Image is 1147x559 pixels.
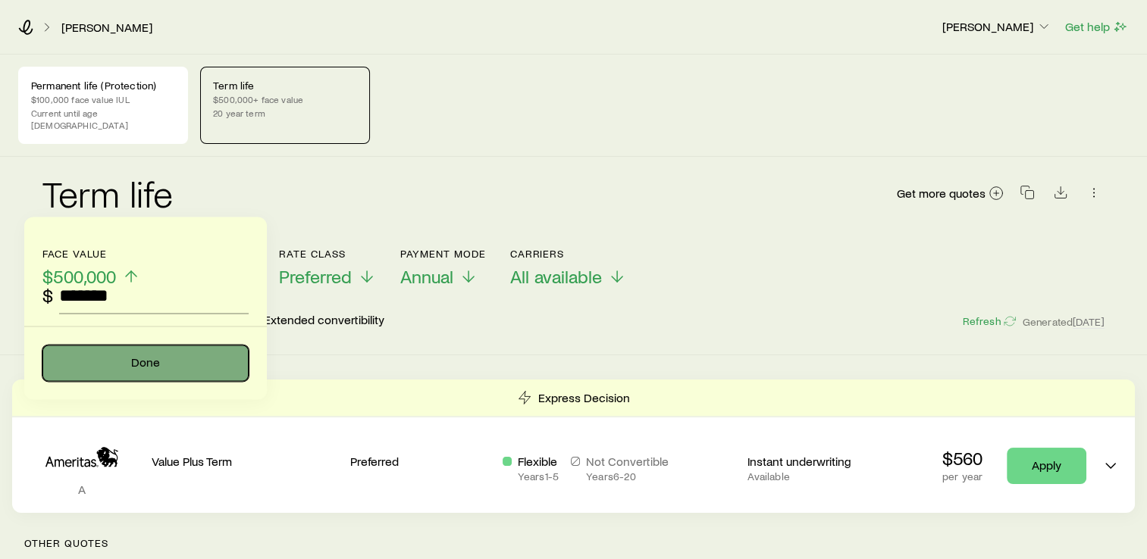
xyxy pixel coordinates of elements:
[538,390,630,405] p: Express Decision
[510,248,626,260] p: Carriers
[42,266,116,287] span: $500,000
[896,185,1004,202] a: Get more quotes
[42,285,53,306] div: $
[1073,315,1105,329] span: [DATE]
[1007,448,1086,484] a: Apply
[400,248,486,288] button: Payment ModeAnnual
[24,482,139,497] p: A
[942,448,982,469] p: $560
[961,314,1016,329] button: Refresh
[200,67,370,144] a: Term life$500,000+ face value20 year term
[59,277,249,314] input: faceAmount
[586,454,669,469] p: Not Convertible
[279,248,376,288] button: Rate ClassPreferred
[18,67,188,144] a: Permanent life (Protection)$100,000 face value IULCurrent until age [DEMOGRAPHIC_DATA]
[942,18,1052,36] button: [PERSON_NAME]
[747,470,888,482] p: Available
[31,107,175,131] p: Current until age [DEMOGRAPHIC_DATA]
[213,80,357,92] p: Term life
[518,454,559,469] p: Flexible
[510,248,626,288] button: CarriersAll available
[897,187,986,199] span: Get more quotes
[279,248,376,260] p: Rate Class
[61,20,153,35] a: [PERSON_NAME]
[518,470,559,482] p: Years 1 - 5
[510,266,602,287] span: All available
[279,266,352,287] span: Preferred
[1064,18,1129,36] button: Get help
[942,470,982,482] p: per year
[1050,188,1071,202] a: Download CSV
[42,248,140,260] p: Face value
[942,19,1051,34] p: [PERSON_NAME]
[42,175,173,211] h2: Term life
[42,248,140,288] button: Face value$500,000
[31,80,175,92] p: Permanent life (Protection)
[213,107,357,119] p: 20 year term
[586,470,669,482] p: Years 6 - 20
[400,248,486,260] p: Payment Mode
[400,266,453,287] span: Annual
[264,312,384,330] p: Extended convertibility
[1023,315,1105,329] span: Generated
[12,379,1135,513] div: Term quotes
[747,454,888,469] p: Instant underwriting
[213,93,357,105] p: $500,000+ face value
[152,454,338,469] p: Value Plus Term
[350,454,490,469] p: Preferred
[31,93,175,105] p: $100,000 face value IUL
